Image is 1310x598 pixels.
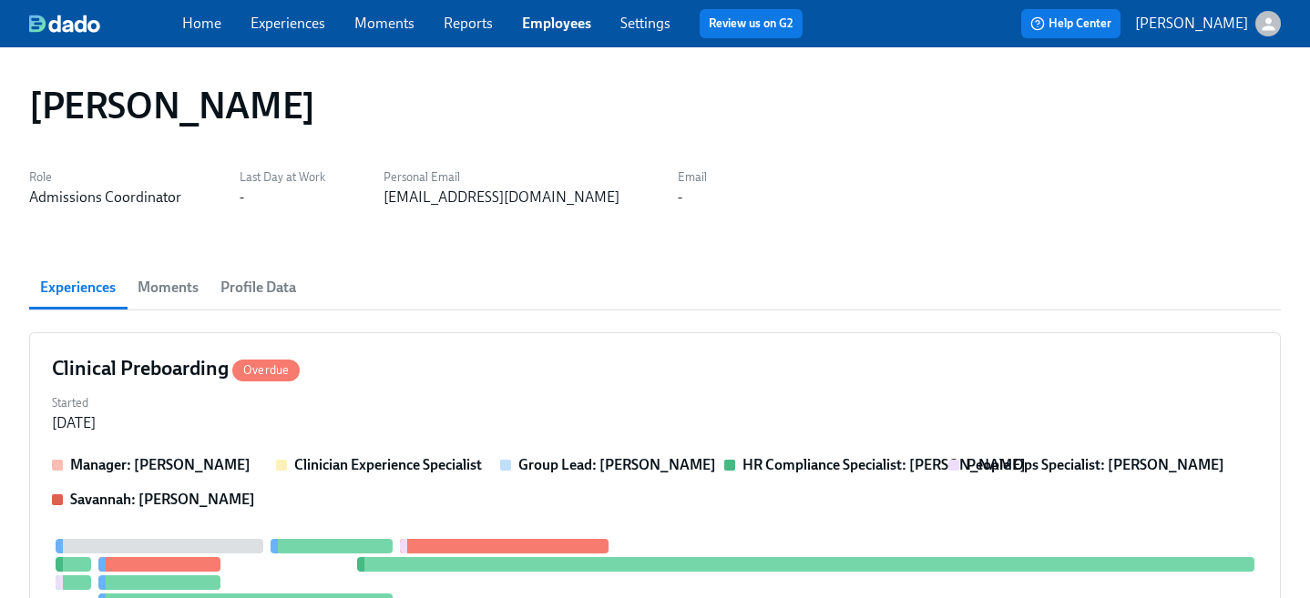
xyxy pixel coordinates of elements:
[240,188,244,208] div: -
[182,15,221,32] a: Home
[40,275,116,300] span: Experiences
[29,167,181,188] label: Role
[52,355,300,382] h4: Clinical Preboarding
[742,456,1026,473] strong: HR Compliance Specialist: [PERSON_NAME]
[384,188,619,208] div: [EMAIL_ADDRESS][DOMAIN_NAME]
[29,188,181,208] div: Admissions Coordinator
[518,456,716,473] strong: Group Lead: [PERSON_NAME]
[700,9,803,38] button: Review us on G2
[678,167,707,188] label: Email
[1135,11,1281,36] button: [PERSON_NAME]
[967,456,1224,473] strong: People Ops Specialist: [PERSON_NAME]
[251,15,325,32] a: Experiences
[678,188,682,208] div: -
[620,15,670,32] a: Settings
[52,393,96,413] label: Started
[220,275,296,300] span: Profile Data
[1135,14,1248,34] p: [PERSON_NAME]
[52,413,96,433] div: [DATE]
[70,491,255,508] strong: Savannah: [PERSON_NAME]
[29,15,182,33] a: dado
[232,363,300,377] span: Overdue
[522,15,591,32] a: Employees
[240,167,325,188] label: Last Day at Work
[29,84,315,127] h1: [PERSON_NAME]
[709,15,793,33] a: Review us on G2
[444,15,493,32] a: Reports
[138,275,199,300] span: Moments
[29,15,100,33] img: dado
[1030,15,1111,33] span: Help Center
[294,456,482,473] strong: Clinician Experience Specialist
[1021,9,1121,38] button: Help Center
[384,167,619,188] label: Personal Email
[70,456,251,473] strong: Manager: [PERSON_NAME]
[354,15,414,32] a: Moments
